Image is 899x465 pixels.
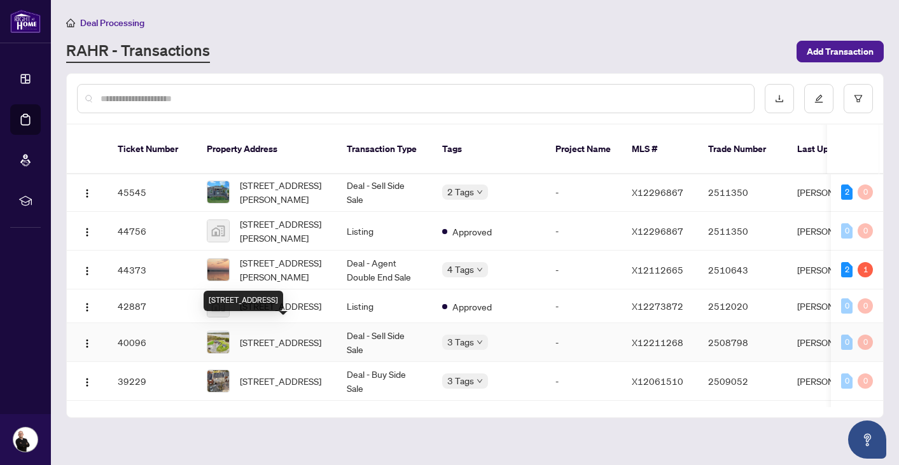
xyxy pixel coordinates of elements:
td: 2509052 [698,362,787,401]
td: Listing [337,212,432,251]
td: [PERSON_NAME] [787,362,882,401]
th: Transaction Type [337,125,432,174]
div: 0 [841,223,853,239]
div: 0 [858,298,873,314]
span: down [477,189,483,195]
span: X12296867 [632,225,683,237]
th: Tags [432,125,545,174]
div: 0 [841,335,853,350]
a: RAHR - Transactions [66,40,210,63]
td: - [545,212,622,251]
span: filter [854,94,863,103]
img: Logo [82,338,92,349]
img: Profile Icon [13,427,38,452]
span: 3 Tags [447,373,474,388]
td: 40096 [108,323,197,362]
span: Approved [452,300,492,314]
span: X12061510 [632,375,683,387]
button: edit [804,84,833,113]
div: 0 [858,373,873,389]
th: Last Updated By [787,125,882,174]
td: Deal - Sell Side Sale [337,323,432,362]
th: MLS # [622,125,698,174]
button: Add Transaction [797,41,884,62]
img: Logo [82,266,92,276]
td: 39229 [108,362,197,401]
img: thumbnail-img [207,370,229,392]
img: Logo [82,188,92,198]
td: 2511350 [698,173,787,212]
td: - [545,323,622,362]
td: - [545,173,622,212]
span: Add Transaction [807,41,874,62]
td: [PERSON_NAME] [787,289,882,323]
td: 2512020 [698,289,787,323]
div: 0 [841,298,853,314]
button: Logo [77,221,97,241]
div: 1 [858,262,873,277]
td: - [545,362,622,401]
td: 2508798 [698,323,787,362]
td: 45545 [108,173,197,212]
td: Listing [337,289,432,323]
img: thumbnail-img [207,259,229,281]
th: Project Name [545,125,622,174]
span: [STREET_ADDRESS][PERSON_NAME] [240,178,326,206]
span: 3 Tags [447,335,474,349]
td: 2511350 [698,212,787,251]
span: edit [814,94,823,103]
span: X12211268 [632,337,683,348]
button: Open asap [848,420,886,459]
button: Logo [77,332,97,352]
span: [STREET_ADDRESS] [240,374,321,388]
td: Deal - Buy Side Sale [337,362,432,401]
div: 0 [841,373,853,389]
button: Logo [77,296,97,316]
td: - [545,289,622,323]
span: 4 Tags [447,262,474,277]
th: Ticket Number [108,125,197,174]
button: filter [844,84,873,113]
span: down [477,378,483,384]
td: Deal - Sell Side Sale [337,173,432,212]
div: 2 [841,184,853,200]
button: Logo [77,260,97,280]
div: 0 [858,335,873,350]
button: Logo [77,182,97,202]
img: Logo [82,377,92,387]
span: Deal Processing [80,17,144,29]
span: [STREET_ADDRESS][PERSON_NAME] [240,256,326,284]
td: [PERSON_NAME] [787,173,882,212]
div: 2 [841,262,853,277]
td: 44756 [108,212,197,251]
span: down [477,267,483,273]
div: [STREET_ADDRESS] [204,291,283,311]
img: Logo [82,302,92,312]
button: download [765,84,794,113]
span: X12296867 [632,186,683,198]
th: Property Address [197,125,337,174]
img: thumbnail-img [207,331,229,353]
div: 0 [858,223,873,239]
span: download [775,94,784,103]
td: [PERSON_NAME] [787,251,882,289]
span: X12273872 [632,300,683,312]
span: [STREET_ADDRESS] [240,335,321,349]
td: 2510643 [698,251,787,289]
span: Approved [452,225,492,239]
td: - [545,251,622,289]
td: 44373 [108,251,197,289]
img: thumbnail-img [207,181,229,203]
span: down [477,339,483,345]
img: thumbnail-img [207,220,229,242]
img: Logo [82,227,92,237]
td: Deal - Agent Double End Sale [337,251,432,289]
th: Trade Number [698,125,787,174]
button: Logo [77,371,97,391]
span: [STREET_ADDRESS][PERSON_NAME] [240,217,326,245]
td: [PERSON_NAME] [787,323,882,362]
td: 42887 [108,289,197,323]
span: home [66,18,75,27]
td: [PERSON_NAME] [787,212,882,251]
img: logo [10,10,41,33]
